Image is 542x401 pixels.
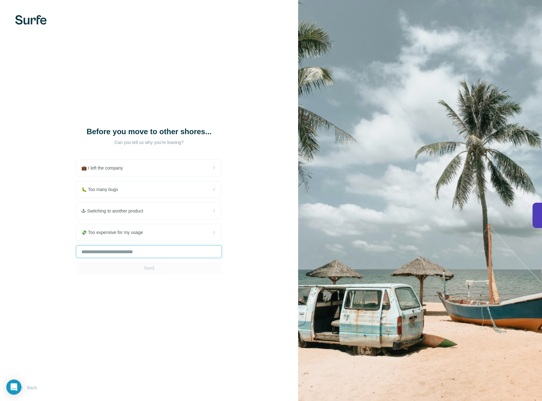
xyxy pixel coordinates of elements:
img: Surfe's logo [15,15,47,25]
span: 🕹 Switching to another product [81,208,148,214]
span: 🐛 Too many bugs [81,186,123,193]
button: Back [15,382,41,393]
p: Can you tell us why you're leaving? [86,139,212,146]
span: 💼 I left the company [81,165,128,171]
div: Open Intercom Messenger [6,380,21,395]
span: 💸 Too expensive for my usage [81,229,148,236]
h1: Before you move to other shores... [86,127,212,137]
